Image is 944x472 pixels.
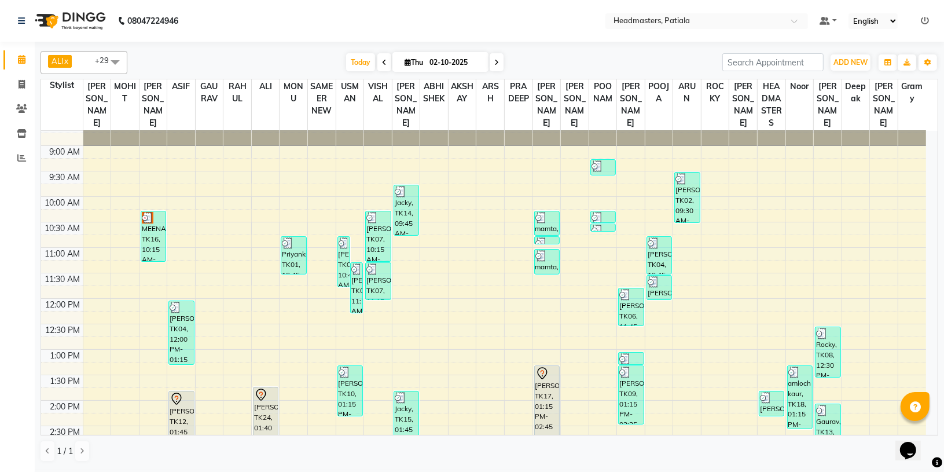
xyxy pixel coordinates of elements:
div: [PERSON_NAME], TK11, 01:45 PM-02:15 PM, BA - Bridal Advance [759,391,784,416]
b: 08047224946 [127,5,178,37]
span: PRADEEP [505,79,532,106]
span: ARSH [476,79,504,106]
span: MOHIT [111,79,139,106]
div: [PERSON_NAME], TK07, 10:15 AM-11:15 AM, HCG - Hair Cut by Senior Hair Stylist [366,211,390,261]
span: [PERSON_NAME] [139,79,167,130]
span: ROCKY [701,79,729,106]
span: ABHISHEK [420,79,448,106]
div: 1:00 PM [48,350,83,362]
div: [PERSON_NAME], TK02, 09:15 AM-09:35 AM, WX-HL - Waxing Half Legs - Regular [591,160,615,175]
span: Noor [786,79,814,94]
span: AKSHAY [449,79,476,106]
div: [PERSON_NAME], TK04, 10:45 AM-11:30 AM, CLP-O3 EXP - O3+ Express Cleanup [647,237,671,274]
div: MEENAKSHI, TK16, 10:15 AM-11:15 AM, HCLD - Hair Cut by Creative Director [141,211,166,261]
span: 1 / 1 [57,445,73,458]
div: [PERSON_NAME], TK19, 10:30 AM-10:35 AM, TH-UL - [GEOGRAPHIC_DATA] [591,224,615,231]
iframe: chat widget [895,426,932,460]
span: [PERSON_NAME] [392,79,420,130]
span: [PERSON_NAME] [729,79,757,130]
div: [PERSON_NAME], TK09, 01:00 PM-01:15 PM, [GEOGRAPHIC_DATA]-FL-RC - Waxing Full Legs -Premium [619,353,643,364]
span: [PERSON_NAME] [83,79,111,130]
div: Stylist [41,79,83,92]
div: [PERSON_NAME], TK07, 11:15 AM-12:00 PM, BRD - [PERSON_NAME] [366,263,390,299]
div: 12:00 PM [43,299,83,311]
div: [PERSON_NAME], TK17, 01:15 PM-02:45 PM, REP-FC-VITA - [PERSON_NAME] 5 Phase Firming Facial (For S... [535,366,559,441]
div: [PERSON_NAME], TK04, 12:00 PM-01:15 PM, RT-IG - [PERSON_NAME] Touchup(one inch only) [169,301,193,364]
span: [PERSON_NAME] [533,79,561,130]
span: [PERSON_NAME] [870,79,898,130]
div: [PERSON_NAME], TK04, 11:30 AM-12:00 PM, BLCH-F - Face [647,276,671,299]
span: [PERSON_NAME] [814,79,842,130]
div: mamta, TK03, 10:15 AM-10:45 AM, Eye Brow Wax [535,211,559,235]
div: 9:30 AM [47,171,83,184]
input: Search Appointment [722,53,824,71]
div: 10:00 AM [43,197,83,209]
span: HEADMASTERS [758,79,785,130]
div: 2:30 PM [48,426,83,438]
img: logo [30,5,109,37]
div: 9:00 AM [47,146,83,158]
span: ARUN [673,79,701,106]
span: SAMEER NEW [308,79,336,118]
div: 12:30 PM [43,324,83,336]
span: RAHUL [223,79,251,106]
span: Thu [402,58,426,67]
span: ALI [52,56,63,65]
div: 11:00 AM [43,248,83,260]
span: +29 [95,56,117,65]
div: mamta, TK03, 10:45 AM-10:55 AM, WX-UL-RC - Waxing Upper Lip - Premium [535,237,559,244]
span: GAURAV [196,79,223,106]
span: MONU [280,79,307,106]
a: x [63,56,68,65]
span: ASIF [167,79,195,94]
span: [PERSON_NAME] [617,79,645,130]
div: [PERSON_NAME], TK19, 10:15 AM-10:30 AM, TH-EB - Eyebrows [591,211,615,222]
div: [PERSON_NAME], TK05, 11:15 AM-12:15 PM, HCG - Hair Cut by Senior Hair Stylist [351,263,362,313]
button: ADD NEW [831,54,870,71]
div: [PERSON_NAME], TK09, 01:15 PM-02:25 PM, WX-FA-RC - Waxing Full Arms - Premium,WX-FL-RC - Waxing F... [619,366,643,424]
span: Today [346,53,375,71]
span: Deepak [842,79,870,106]
div: 1:30 PM [48,375,83,387]
div: 11:30 AM [43,273,83,286]
div: mamta, TK03, 11:00 AM-11:30 AM, Nose Wax [535,250,559,274]
div: [PERSON_NAME], TK06, 10:45 AM-11:45 AM, HCG - Hair Cut by Senior Hair Stylist [338,237,350,287]
span: POONAM [589,79,617,106]
div: [PERSON_NAME], TK10, 01:15 PM-02:15 PM, HCG - Hair Cut by Senior Hair Stylist [338,366,362,416]
span: POOJA [645,79,673,106]
div: amloch kaur, TK18, 01:15 PM-02:30 PM, BD - Blow dry,SSL - Shampoo [788,366,812,429]
div: [PERSON_NAME], TK02, 09:30 AM-10:30 AM, PC1 - Pedicures Classic,WX-FA - Waxing Full Arms - Regula... [675,173,699,222]
span: ADD NEW [833,58,868,67]
span: VISHAL [364,79,392,106]
div: [PERSON_NAME], TK12, 01:45 PM-03:00 PM, RT-IG - [PERSON_NAME] Touchup(one inch only) [169,391,193,454]
span: Gramy [898,79,926,106]
span: USMAN [336,79,364,106]
div: Jacky, TK15, 01:45 PM-02:45 PM, HCL - Hair Cut by Senior Hair Stylist [394,391,418,441]
div: 2:00 PM [48,401,83,413]
div: 10:30 AM [43,222,83,235]
div: Jacky, TK14, 09:45 AM-10:45 AM, HCLD - Hair Cut by Creative Director [394,185,418,235]
span: [PERSON_NAME] [561,79,589,130]
span: ALI [252,79,280,94]
div: Priyanka, TK01, 10:45 AM-11:30 AM, BD - Blow dry [281,237,306,274]
div: [PERSON_NAME], TK06, 11:45 AM-12:30 PM, WX-FL - Waxing Full Legs -Regular,WX-FA-RC - Waxing Full ... [619,288,643,325]
div: Rocky, TK08, 12:30 PM-01:30 PM, HCG - Hair Cut by Senior Hair Stylist [816,327,840,377]
input: 2025-10-02 [426,54,484,71]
